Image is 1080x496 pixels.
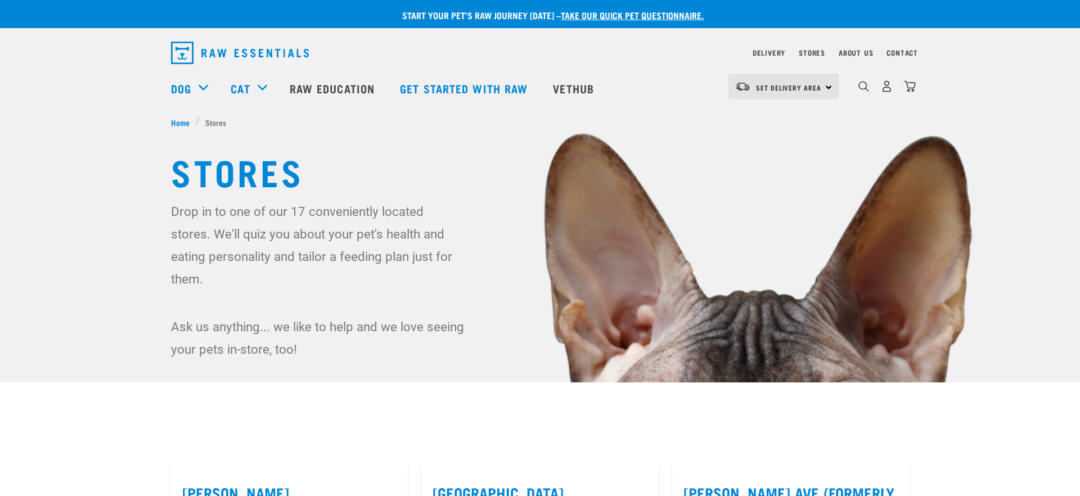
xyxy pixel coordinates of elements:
nav: dropdown navigation [162,37,918,69]
span: Set Delivery Area [756,85,821,89]
a: Contact [886,51,918,55]
img: user.png [881,80,893,92]
a: About Us [839,51,873,55]
a: Dog [171,80,191,97]
img: Raw Essentials Logo [171,42,309,64]
a: Get started with Raw [389,66,542,111]
img: van-moving.png [735,82,750,92]
img: home-icon@2x.png [904,80,916,92]
a: Raw Education [278,66,389,111]
a: Home [171,116,196,128]
span: Home [171,116,190,128]
a: Delivery [753,51,785,55]
p: Drop in to one of our 17 conveniently located stores. We'll quiz you about your pet's health and ... [171,200,466,290]
img: home-icon-1@2x.png [858,81,869,92]
h1: Stores [171,151,909,191]
a: Cat [231,80,250,97]
a: take our quick pet questionnaire. [561,12,704,17]
a: Vethub [542,66,608,111]
a: Stores [799,51,825,55]
nav: breadcrumbs [171,116,909,128]
p: Ask us anything... we like to help and we love seeing your pets in-store, too! [171,315,466,360]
